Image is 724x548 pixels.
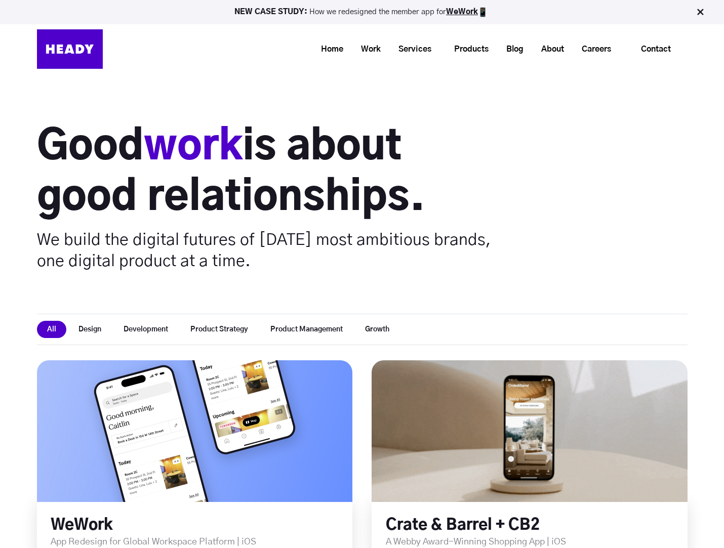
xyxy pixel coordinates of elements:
div: Navigation Menu [113,37,688,61]
strong: NEW CASE STUDY: [234,8,309,16]
a: Crate & Barrel + CB2 [386,518,540,533]
a: Work [348,40,386,59]
button: All [37,321,66,338]
a: Careers [569,40,616,59]
p: We build the digital futures of [DATE] most ambitious brands, one digital product at a time. [37,229,492,272]
img: app emoji [478,7,488,17]
button: Product Strategy [180,321,258,338]
button: Development [113,321,178,338]
a: WeWork [51,518,113,533]
a: Products [441,40,494,59]
span: work [144,127,243,167]
a: Contact [625,37,687,61]
a: Blog [494,40,529,59]
h1: Good is about good relationships. [37,122,492,223]
img: Close Bar [695,7,705,17]
a: Services [386,40,436,59]
p: How we redesigned the member app for [5,7,719,17]
button: Design [68,321,111,338]
button: Growth [355,321,399,338]
a: About [529,40,569,59]
button: Product Management [260,321,353,338]
a: WeWork [446,8,478,16]
img: Heady_Logo_Web-01 (1) [37,29,103,69]
a: Home [308,40,348,59]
